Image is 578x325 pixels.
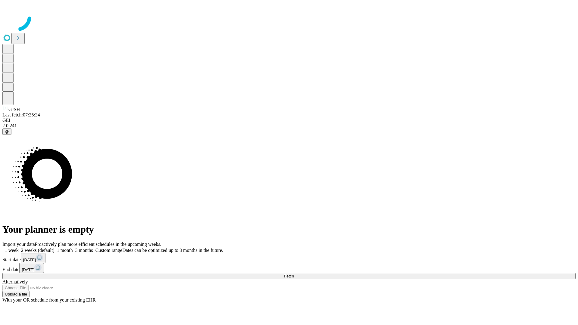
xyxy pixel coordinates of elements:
[5,129,9,134] span: @
[284,274,294,278] span: Fetch
[2,297,96,302] span: With your OR schedule from your existing EHR
[21,253,45,263] button: [DATE]
[22,268,34,272] span: [DATE]
[2,291,30,297] button: Upload a file
[2,128,11,135] button: @
[2,273,576,279] button: Fetch
[95,248,122,253] span: Custom range
[21,248,54,253] span: 2 weeks (default)
[19,263,44,273] button: [DATE]
[35,242,161,247] span: Proactively plan more efficient schedules in the upcoming weeks.
[2,263,576,273] div: End date
[122,248,223,253] span: Dates can be optimized up to 3 months in the future.
[2,118,576,123] div: GEI
[5,248,19,253] span: 1 week
[57,248,73,253] span: 1 month
[8,107,20,112] span: GJSH
[2,242,35,247] span: Import your data
[2,279,28,284] span: Alternatively
[75,248,93,253] span: 3 months
[2,112,40,117] span: Last fetch: 07:35:34
[23,258,36,262] span: [DATE]
[2,253,576,263] div: Start date
[2,224,576,235] h1: Your planner is empty
[2,123,576,128] div: 2.0.241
